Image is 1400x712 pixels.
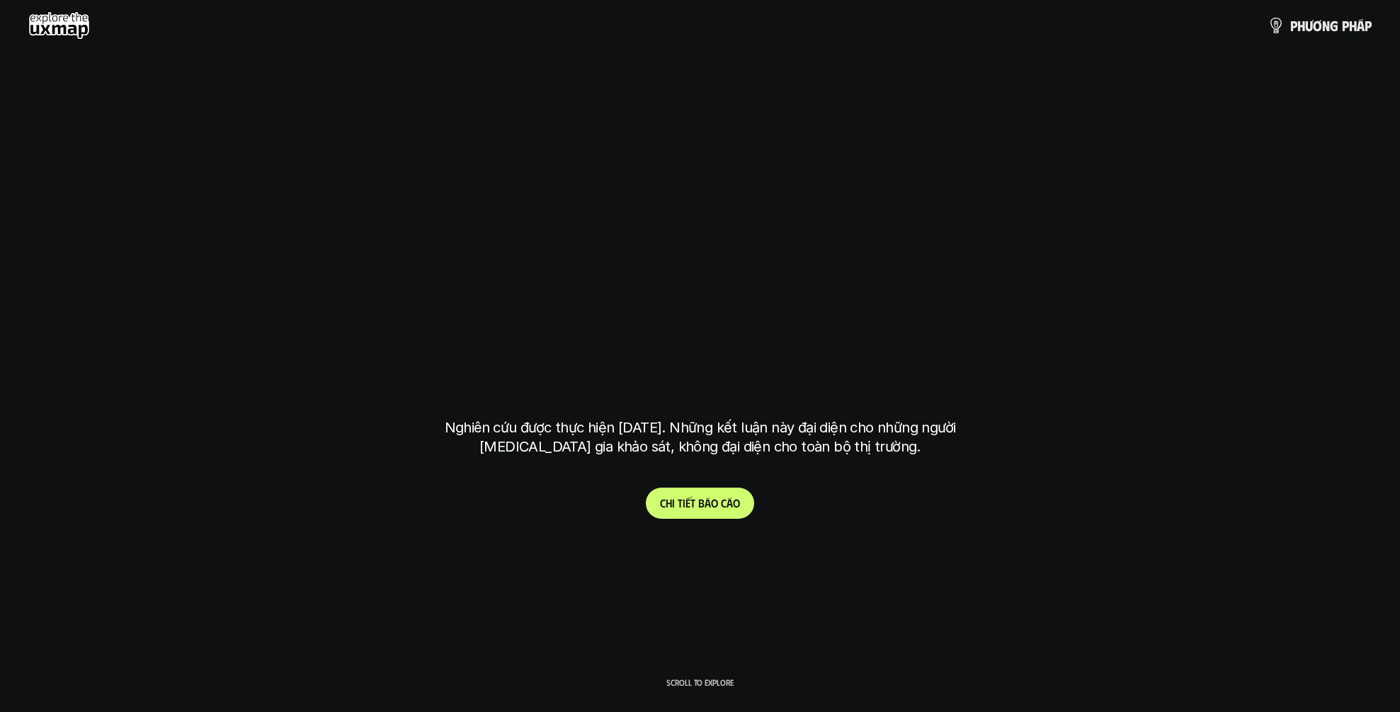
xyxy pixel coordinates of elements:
[1305,18,1313,33] span: ư
[683,496,685,510] span: i
[1313,18,1322,33] span: ơ
[666,496,672,510] span: h
[1290,18,1297,33] span: p
[435,418,966,457] p: Nghiên cứu được thực hiện [DATE]. Những kết luận này đại diện cho những người [MEDICAL_DATA] gia ...
[733,496,740,510] span: o
[1349,18,1357,33] span: h
[685,496,690,510] span: ế
[698,496,705,510] span: b
[1297,18,1305,33] span: h
[678,496,683,510] span: t
[727,496,733,510] span: á
[1365,18,1372,33] span: p
[721,496,727,510] span: c
[666,677,734,687] p: Scroll to explore
[690,496,695,510] span: t
[672,496,675,510] span: i
[646,488,754,519] a: Chitiếtbáocáo
[448,330,952,389] h1: tại [GEOGRAPHIC_DATA]
[1357,18,1365,33] span: á
[651,192,759,208] h6: Kết quả nghiên cứu
[1268,11,1372,40] a: phươngpháp
[442,218,959,277] h1: phạm vi công việc của
[1322,18,1330,33] span: n
[660,496,666,510] span: C
[1342,18,1349,33] span: p
[711,496,718,510] span: o
[1330,18,1338,33] span: g
[705,496,711,510] span: á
